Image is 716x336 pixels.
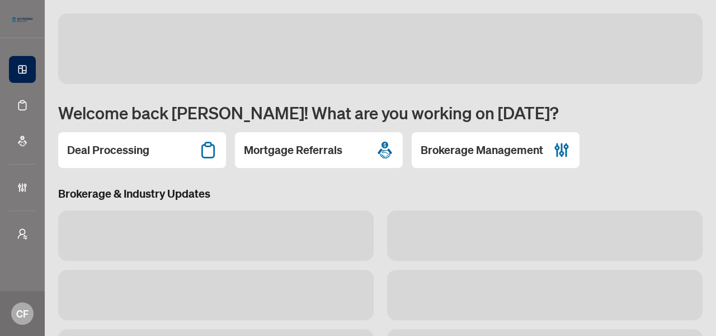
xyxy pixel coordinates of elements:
h2: Brokerage Management [421,142,543,158]
span: user-switch [17,228,28,240]
h2: Mortgage Referrals [244,142,342,158]
h1: Welcome back [PERSON_NAME]! What are you working on [DATE]? [58,102,703,123]
img: logo [9,14,36,25]
h3: Brokerage & Industry Updates [58,186,703,202]
h2: Deal Processing [67,142,149,158]
span: CF [16,306,29,321]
